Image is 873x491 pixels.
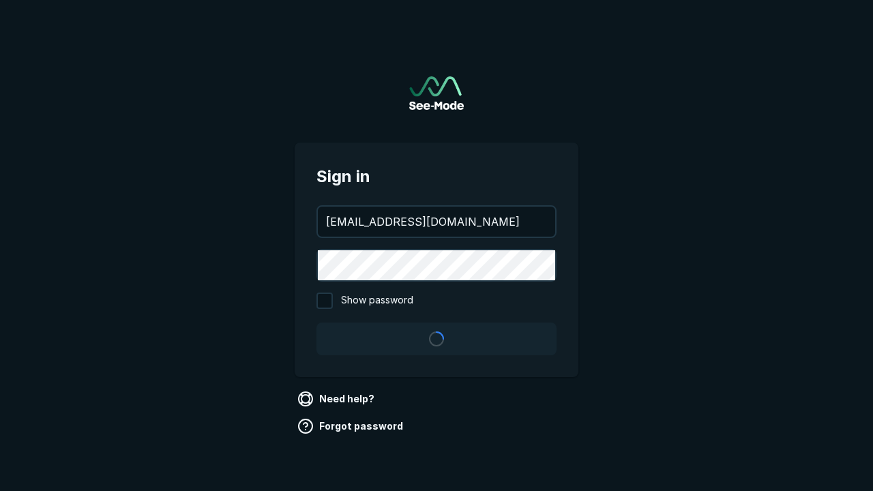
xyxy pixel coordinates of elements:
a: Need help? [295,388,380,410]
span: Show password [341,293,413,309]
input: your@email.com [318,207,555,237]
a: Forgot password [295,415,409,437]
img: See-Mode Logo [409,76,464,110]
span: Sign in [316,164,557,189]
a: Go to sign in [409,76,464,110]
